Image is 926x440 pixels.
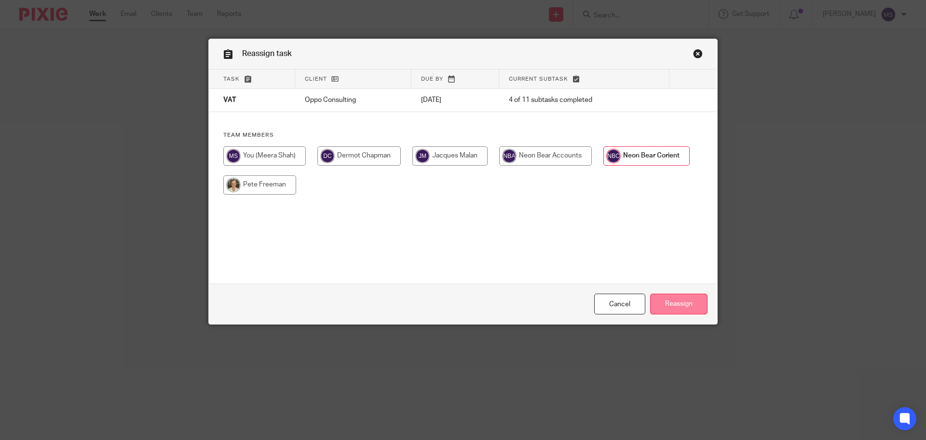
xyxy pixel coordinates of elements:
[421,95,490,105] p: [DATE]
[223,97,236,104] span: VAT
[305,95,402,105] p: Oppo Consulting
[509,76,568,82] span: Current subtask
[223,131,703,139] h4: Team members
[242,50,292,57] span: Reassign task
[499,89,669,112] td: 4 of 11 subtasks completed
[421,76,443,82] span: Due by
[594,294,645,314] a: Close this dialog window
[693,49,703,62] a: Close this dialog window
[223,76,240,82] span: Task
[305,76,327,82] span: Client
[650,294,708,314] input: Reassign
